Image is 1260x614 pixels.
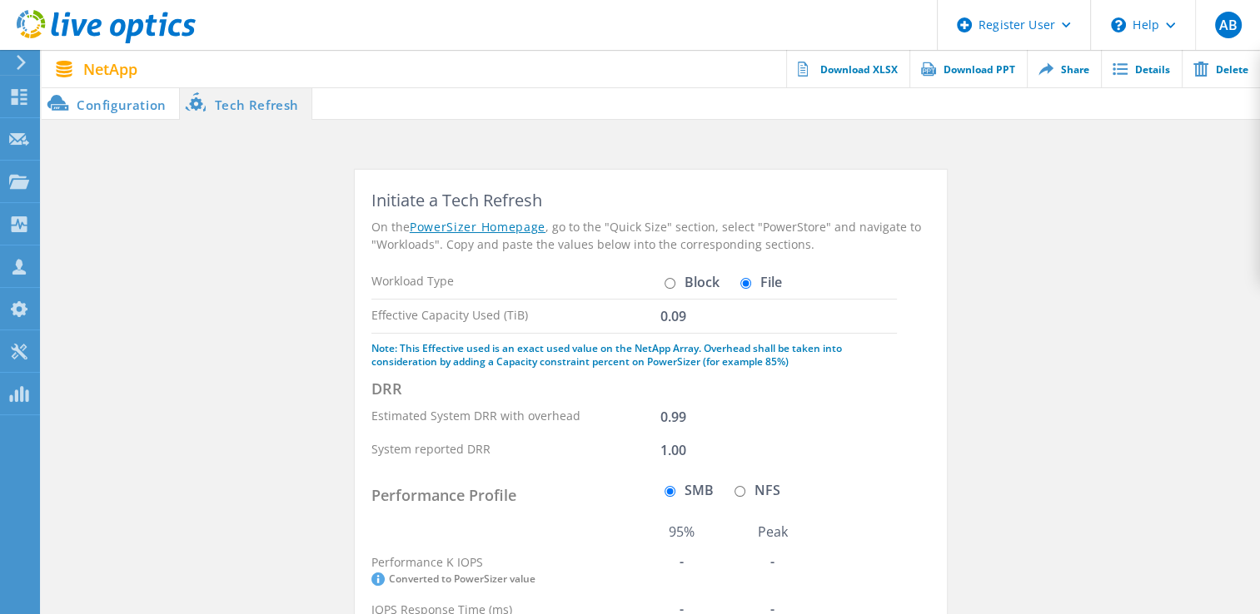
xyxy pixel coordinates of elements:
label: Effective Capacity Used (TiB) [371,307,528,323]
span: AB [1218,18,1237,32]
td: - [636,547,727,594]
input: NFS [735,486,745,497]
div: On the , go to the "Quick Size" section, select "PowerStore" and navigate to "Workloads". Copy an... [371,218,931,253]
label: NFS [730,483,780,497]
label: Estimated System DRR with overhead [371,408,580,423]
h3: Performance Profile [371,483,660,507]
th: Performance K IOPS [371,547,636,594]
a: Share [1027,50,1101,87]
input: SMB [665,486,675,497]
span: NetApp [83,62,137,77]
label: File [736,275,782,289]
td: - [727,547,818,594]
a: Delete [1182,50,1260,87]
a: Live Optics Dashboard [17,35,196,47]
svg: \n [1111,17,1126,32]
div: Note: This Effective used is an exact used value on the NetApp Array. Overhead shall be taken int... [371,342,897,369]
a: Download XLSX [786,50,909,87]
a: Download PPT [909,50,1027,87]
label: Workload Type [371,273,454,289]
a: Details [1101,50,1182,87]
input: File [740,278,751,289]
input: Block [665,278,675,289]
div: 0.09 [660,309,686,323]
label: Block [660,275,720,289]
span: Converted to PowerSizer value [371,572,636,586]
div: 0.99 [660,410,686,423]
div: 1.00 [660,443,686,457]
h2: Initiate a Tech Refresh [371,186,931,215]
th: Peak [727,517,818,547]
label: System reported DRR [371,441,491,457]
label: SMB [660,483,714,497]
th: 95% [636,517,727,547]
h3: DRR [371,377,897,400]
a: PowerSizer Homepage [410,218,545,235]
